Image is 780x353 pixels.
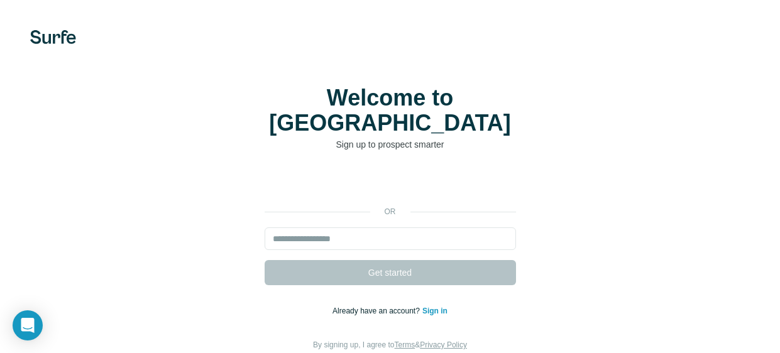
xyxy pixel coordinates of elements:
[422,307,448,315] a: Sign in
[332,307,422,315] span: Already have an account?
[30,30,76,44] img: Surfe's logo
[313,340,467,349] span: By signing up, I agree to &
[13,310,43,340] div: Open Intercom Messenger
[265,138,516,151] p: Sign up to prospect smarter
[370,206,410,217] p: or
[420,340,467,349] a: Privacy Policy
[395,340,415,349] a: Terms
[258,170,522,197] iframe: Sign in with Google Button
[265,85,516,136] h1: Welcome to [GEOGRAPHIC_DATA]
